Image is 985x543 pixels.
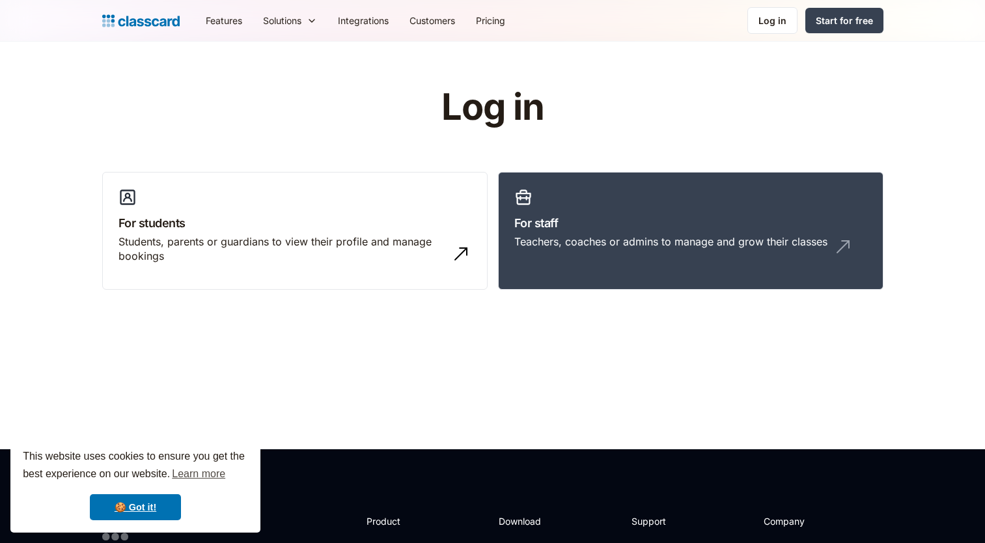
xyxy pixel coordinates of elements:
[631,514,684,528] h2: Support
[764,514,850,528] h2: Company
[514,214,867,232] h3: For staff
[399,6,465,35] a: Customers
[10,436,260,533] div: cookieconsent
[498,172,883,290] a: For staffTeachers, coaches or admins to manage and grow their classes
[499,514,552,528] h2: Download
[90,494,181,520] a: dismiss cookie message
[170,464,227,484] a: learn more about cookies
[23,449,248,484] span: This website uses cookies to ensure you get the best experience on our website.
[465,6,516,35] a: Pricing
[805,8,883,33] a: Start for free
[102,172,488,290] a: For studentsStudents, parents or guardians to view their profile and manage bookings
[253,6,327,35] div: Solutions
[327,6,399,35] a: Integrations
[514,234,827,249] div: Teachers, coaches or admins to manage and grow their classes
[758,14,786,27] div: Log in
[102,12,180,30] a: home
[263,14,301,27] div: Solutions
[195,6,253,35] a: Features
[816,14,873,27] div: Start for free
[286,87,699,128] h1: Log in
[118,214,471,232] h3: For students
[367,514,436,528] h2: Product
[118,234,445,264] div: Students, parents or guardians to view their profile and manage bookings
[747,7,798,34] a: Log in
